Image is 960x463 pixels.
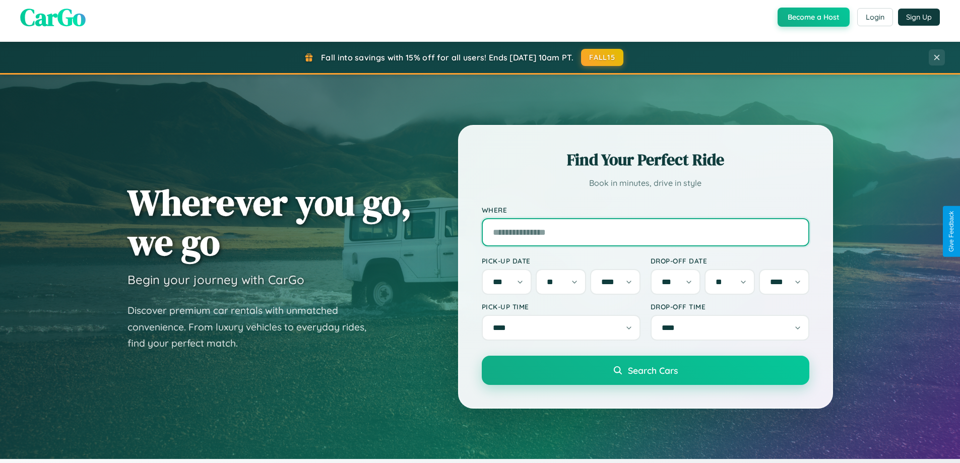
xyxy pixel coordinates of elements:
button: Sign Up [898,9,940,26]
span: Fall into savings with 15% off for all users! Ends [DATE] 10am PT. [321,52,573,62]
div: Give Feedback [948,211,955,252]
span: CarGo [20,1,86,34]
button: Become a Host [778,8,850,27]
label: Drop-off Time [651,302,809,311]
label: Pick-up Time [482,302,641,311]
button: Search Cars [482,356,809,385]
h2: Find Your Perfect Ride [482,149,809,171]
button: FALL15 [581,49,623,66]
h3: Begin your journey with CarGo [127,272,304,287]
label: Where [482,206,809,214]
p: Book in minutes, drive in style [482,176,809,190]
p: Discover premium car rentals with unmatched convenience. From luxury vehicles to everyday rides, ... [127,302,379,352]
h1: Wherever you go, we go [127,182,412,262]
button: Login [857,8,893,26]
label: Drop-off Date [651,256,809,265]
span: Search Cars [628,365,678,376]
label: Pick-up Date [482,256,641,265]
